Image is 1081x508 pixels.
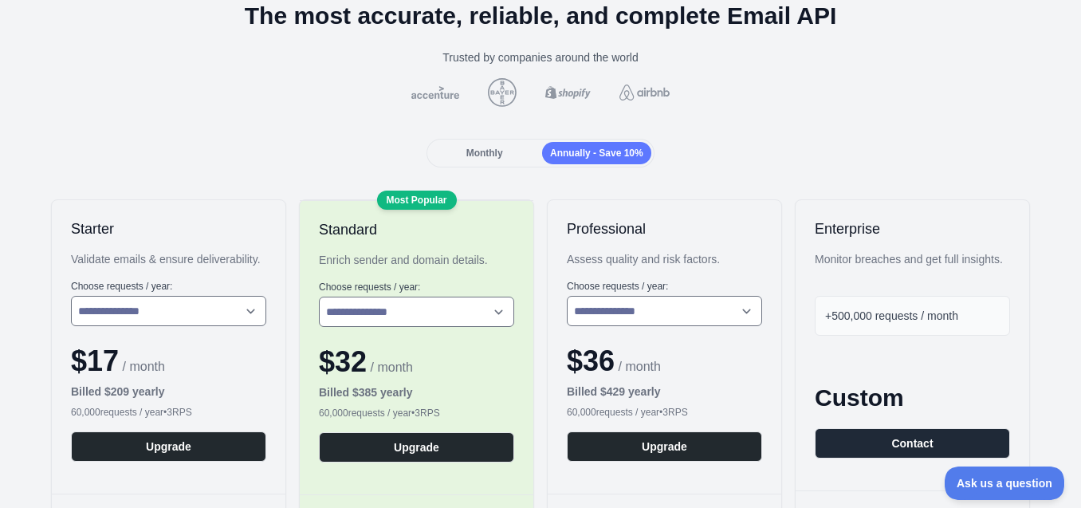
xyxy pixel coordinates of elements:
span: +500,000 requests / month [825,309,958,322]
iframe: Toggle Customer Support [945,467,1065,500]
div: Assess quality and risk factors. [567,251,762,267]
label: Choose requests / year : [567,280,762,293]
div: Monitor breaches and get full insights. [815,251,1010,267]
div: Enrich sender and domain details. [319,252,514,268]
label: Choose requests / year : [319,281,514,293]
